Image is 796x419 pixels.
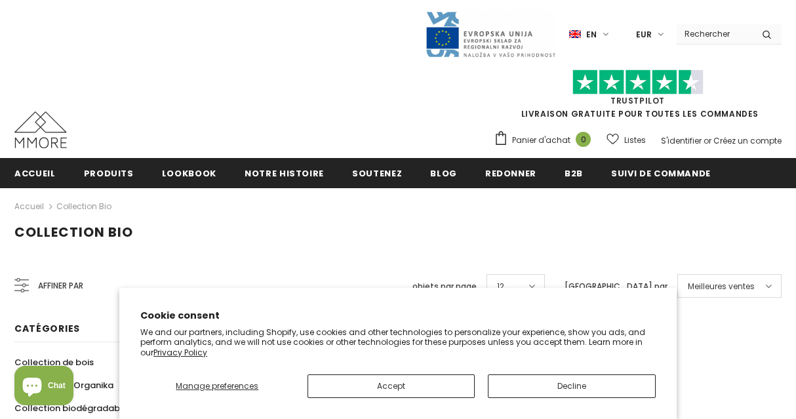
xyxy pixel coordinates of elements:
[430,158,457,188] a: Blog
[704,135,711,146] span: or
[485,158,536,188] a: Redonner
[494,75,782,119] span: LIVRAISON GRATUITE POUR TOUTES LES COMMANDES
[245,167,324,180] span: Notre histoire
[176,380,258,391] span: Manage preferences
[14,356,94,369] span: Collection de bois
[245,158,324,188] a: Notre histoire
[140,327,656,358] p: We and our partners, including Shopify, use cookies and other technologies to personalize your ex...
[84,167,134,180] span: Produits
[153,347,207,358] a: Privacy Policy
[497,280,504,293] span: 12
[140,309,656,323] h2: Cookie consent
[14,351,94,374] a: Collection de bois
[565,280,667,293] label: [GEOGRAPHIC_DATA] par
[688,280,755,293] span: Meilleures ventes
[38,279,83,293] span: Affiner par
[713,135,782,146] a: Créez un compte
[611,167,711,180] span: Suivi de commande
[425,28,556,39] a: Javni Razpis
[412,280,477,293] label: objets par page
[56,201,111,212] a: Collection Bio
[494,130,597,150] a: Panier d'achat 0
[425,10,556,58] img: Javni Razpis
[611,158,711,188] a: Suivi de commande
[565,158,583,188] a: B2B
[610,95,665,106] a: TrustPilot
[624,134,646,147] span: Listes
[586,28,597,41] span: en
[572,70,704,95] img: Faites confiance aux étoiles pilotes
[512,134,570,147] span: Panier d'achat
[162,158,216,188] a: Lookbook
[661,135,702,146] a: S'identifier
[14,322,80,335] span: Catégories
[607,129,646,151] a: Listes
[10,366,77,409] inbox-online-store-chat: Shopify online store chat
[84,158,134,188] a: Produits
[352,158,402,188] a: soutenez
[569,29,581,40] img: i-lang-1.png
[352,167,402,180] span: soutenez
[430,167,457,180] span: Blog
[140,374,294,398] button: Manage preferences
[14,167,56,180] span: Accueil
[14,111,67,148] img: Cas MMORE
[162,167,216,180] span: Lookbook
[14,199,44,214] a: Accueil
[576,132,591,147] span: 0
[14,223,133,241] span: Collection Bio
[485,167,536,180] span: Redonner
[488,374,656,398] button: Decline
[677,24,752,43] input: Search Site
[308,374,475,398] button: Accept
[636,28,652,41] span: EUR
[565,167,583,180] span: B2B
[14,158,56,188] a: Accueil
